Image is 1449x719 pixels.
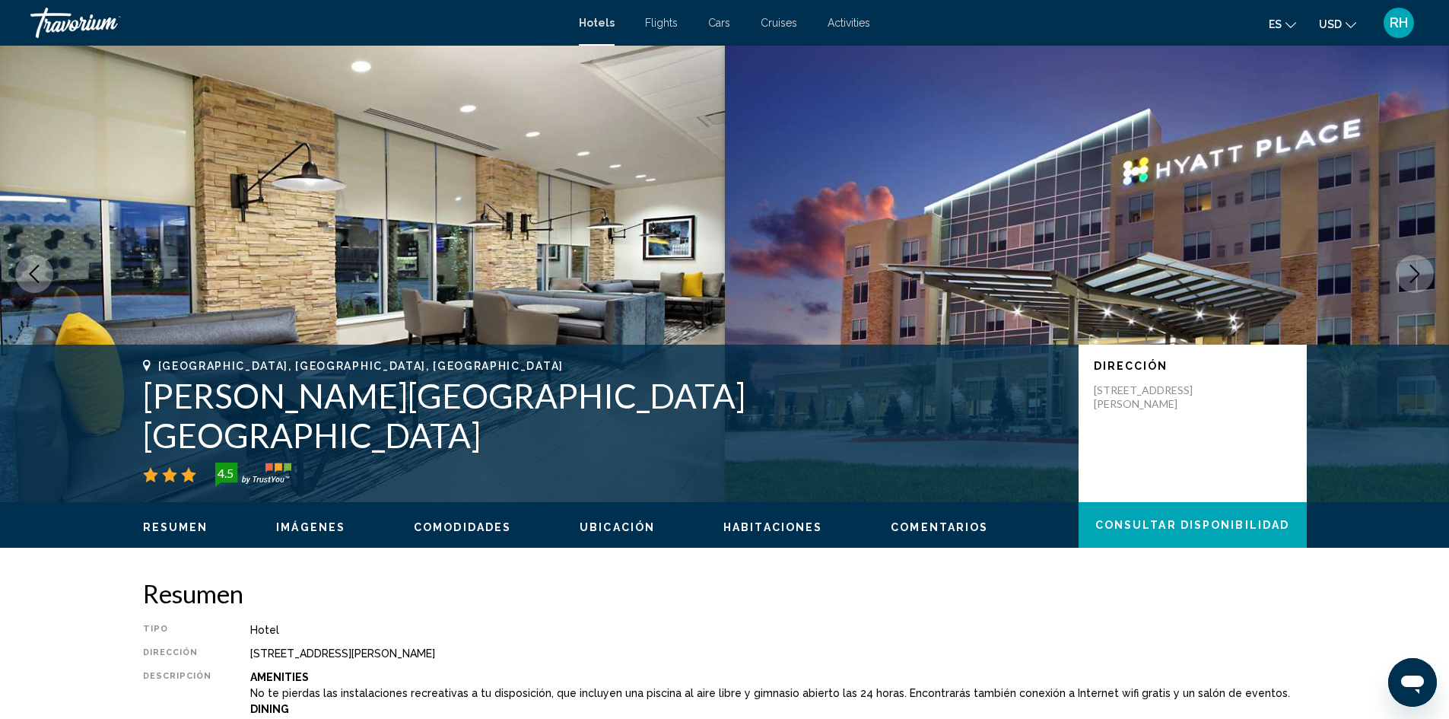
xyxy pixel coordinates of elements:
[211,464,241,482] div: 4.5
[143,624,212,636] div: Tipo
[158,360,564,372] span: [GEOGRAPHIC_DATA], [GEOGRAPHIC_DATA], [GEOGRAPHIC_DATA]
[761,17,797,29] a: Cruises
[1388,658,1437,707] iframe: Button to launch messaging window
[143,376,1063,455] h1: [PERSON_NAME][GEOGRAPHIC_DATA] [GEOGRAPHIC_DATA]
[414,520,511,534] button: Comodidades
[1379,7,1419,39] button: User Menu
[143,647,212,660] div: Dirección
[1390,15,1408,30] span: RH
[250,703,289,715] b: Dining
[215,463,291,487] img: trustyou-badge-hor.svg
[30,8,564,38] a: Travorium
[645,17,678,29] a: Flights
[723,520,822,534] button: Habitaciones
[276,520,345,534] button: Imágenes
[276,521,345,533] span: Imágenes
[1094,360,1292,372] p: Dirección
[723,521,822,533] span: Habitaciones
[580,521,655,533] span: Ubicación
[1094,383,1215,411] p: [STREET_ADDRESS][PERSON_NAME]
[250,687,1307,699] p: No te pierdas las instalaciones recreativas a tu disposición, que incluyen una piscina al aire li...
[1269,13,1296,35] button: Change language
[828,17,870,29] a: Activities
[1079,502,1307,548] button: Consultar disponibilidad
[1319,13,1356,35] button: Change currency
[250,624,1307,636] div: Hotel
[15,255,53,293] button: Previous image
[580,520,655,534] button: Ubicación
[250,647,1307,660] div: [STREET_ADDRESS][PERSON_NAME]
[1319,18,1342,30] span: USD
[143,578,1307,609] h2: Resumen
[1095,520,1289,532] span: Consultar disponibilidad
[891,521,988,533] span: Comentarios
[143,520,208,534] button: Resumen
[579,17,615,29] a: Hotels
[1269,18,1282,30] span: es
[414,521,511,533] span: Comodidades
[250,671,309,683] b: Amenities
[891,520,988,534] button: Comentarios
[1396,255,1434,293] button: Next image
[708,17,730,29] a: Cars
[143,521,208,533] span: Resumen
